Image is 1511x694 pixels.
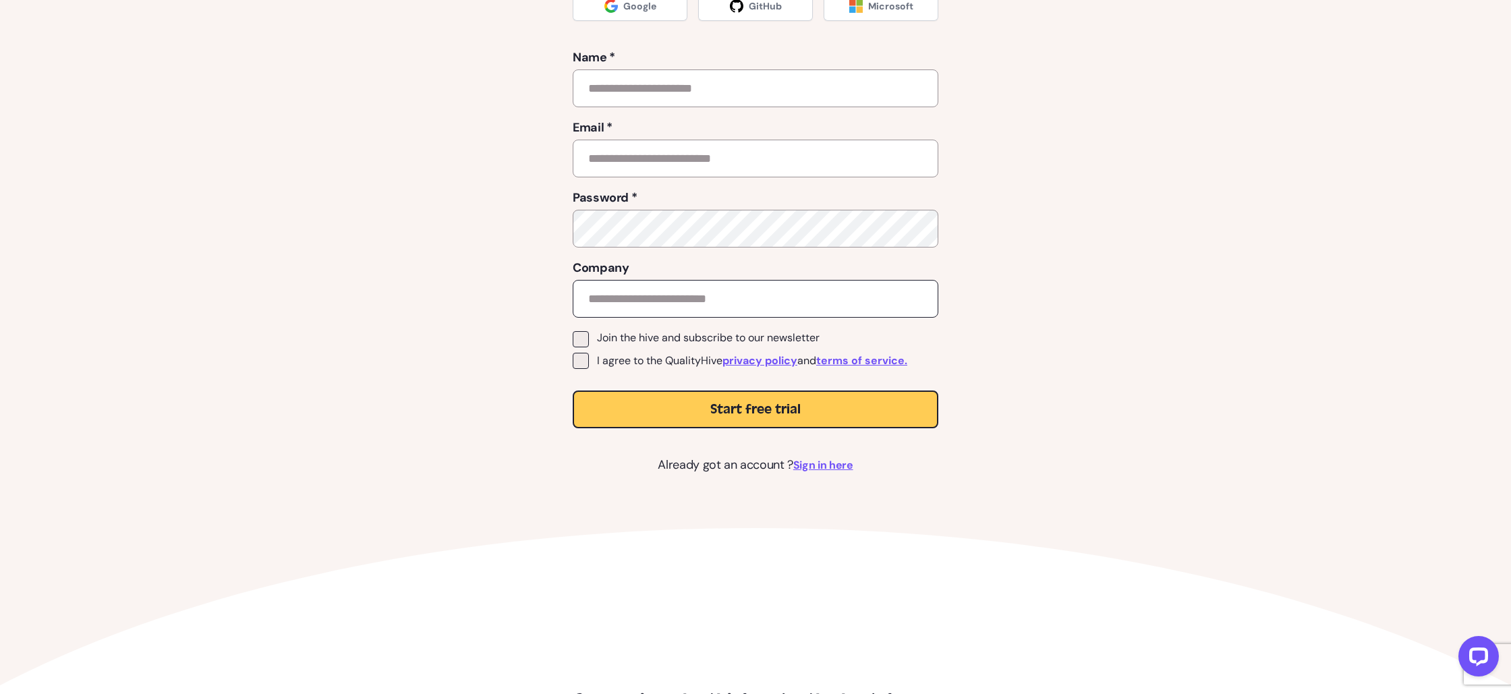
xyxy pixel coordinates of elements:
[816,353,907,369] a: terms of service.
[722,353,797,369] a: privacy policy
[573,391,938,428] button: Start free trial
[573,48,938,67] label: Name *
[573,258,938,277] label: Company
[1448,631,1504,687] iframe: LiveChat chat widget
[793,457,853,473] a: Sign in here
[573,455,938,474] p: Already got an account ?
[597,353,907,369] span: I agree to the QualityHive and
[573,118,938,137] label: Email *
[573,188,938,207] label: Password *
[710,400,801,419] span: Start free trial
[597,331,820,345] span: Join the hive and subscribe to our newsletter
